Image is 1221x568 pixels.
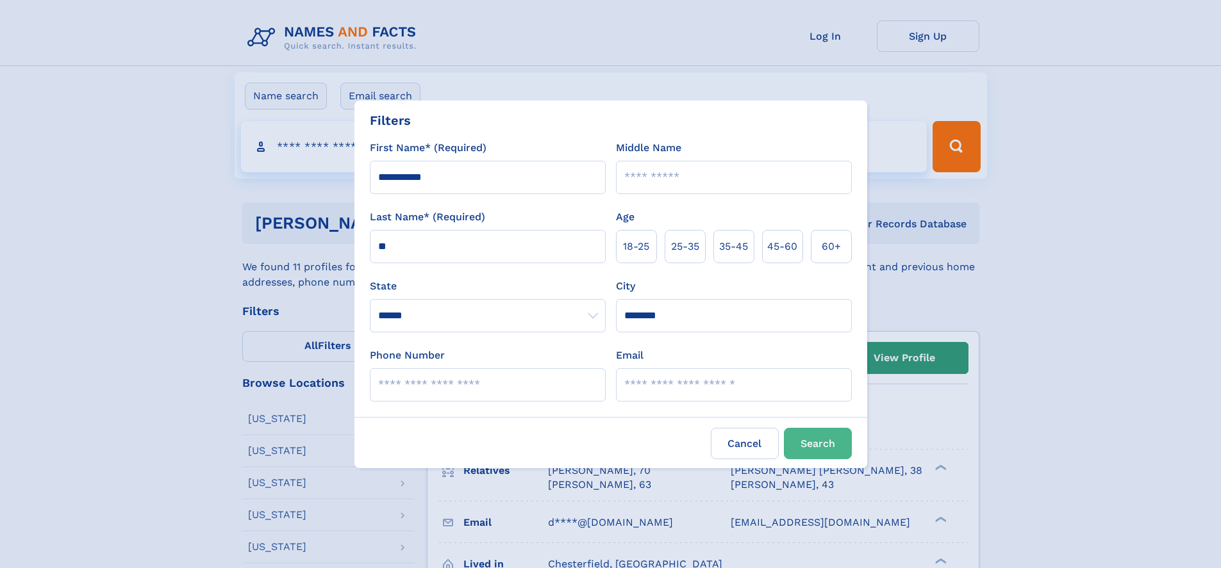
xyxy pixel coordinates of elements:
label: Email [616,348,644,363]
div: Filters [370,111,411,130]
label: Last Name* (Required) [370,209,485,225]
button: Search [784,428,852,459]
label: State [370,279,606,294]
label: City [616,279,635,294]
label: Middle Name [616,140,681,156]
label: First Name* (Required) [370,140,486,156]
label: Phone Number [370,348,445,363]
span: 25‑35 [671,239,699,254]
span: 18‑25 [623,239,649,254]
span: 35‑45 [719,239,748,254]
label: Cancel [711,428,779,459]
span: 60+ [822,239,841,254]
label: Age [616,209,635,225]
span: 45‑60 [767,239,797,254]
